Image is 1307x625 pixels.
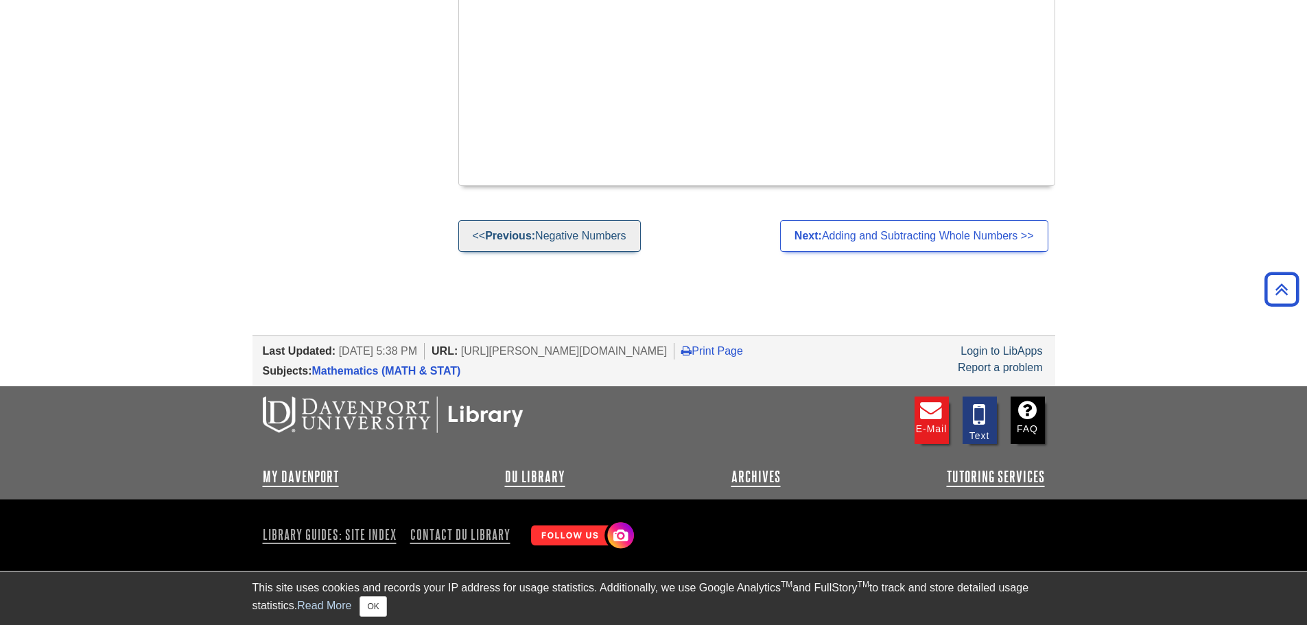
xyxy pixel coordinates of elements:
a: Back to Top [1260,280,1304,298]
button: Close [360,596,386,617]
a: My Davenport [263,469,339,485]
sup: TM [781,580,792,589]
a: Read More [297,600,351,611]
strong: Previous: [485,230,535,241]
a: Report a problem [958,362,1043,373]
a: Next:Adding and Subtracting Whole Numbers >> [780,220,1048,252]
span: [URL][PERSON_NAME][DOMAIN_NAME] [461,345,668,357]
a: Contact DU Library [405,523,516,546]
a: Print Page [681,345,743,357]
span: [DATE] 5:38 PM [339,345,417,357]
strong: Next: [794,230,822,241]
i: Print Page [681,345,692,356]
a: Archives [731,469,781,485]
a: Login to LibApps [961,345,1042,357]
a: <<Previous:Negative Numbers [458,220,641,252]
span: URL: [432,345,458,357]
sup: TM [858,580,869,589]
a: Library Guides: Site Index [263,523,402,546]
a: Text [963,397,997,444]
a: DU Library [505,469,565,485]
span: Subjects: [263,365,312,377]
div: This site uses cookies and records your IP address for usage statistics. Additionally, we use Goo... [252,580,1055,617]
img: Follow Us! Instagram [524,517,637,556]
a: Mathematics (MATH & STAT) [312,365,461,377]
a: FAQ [1011,397,1045,444]
a: Tutoring Services [947,469,1045,485]
a: E-mail [915,397,949,444]
img: DU Libraries [263,397,523,432]
span: Last Updated: [263,345,336,357]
